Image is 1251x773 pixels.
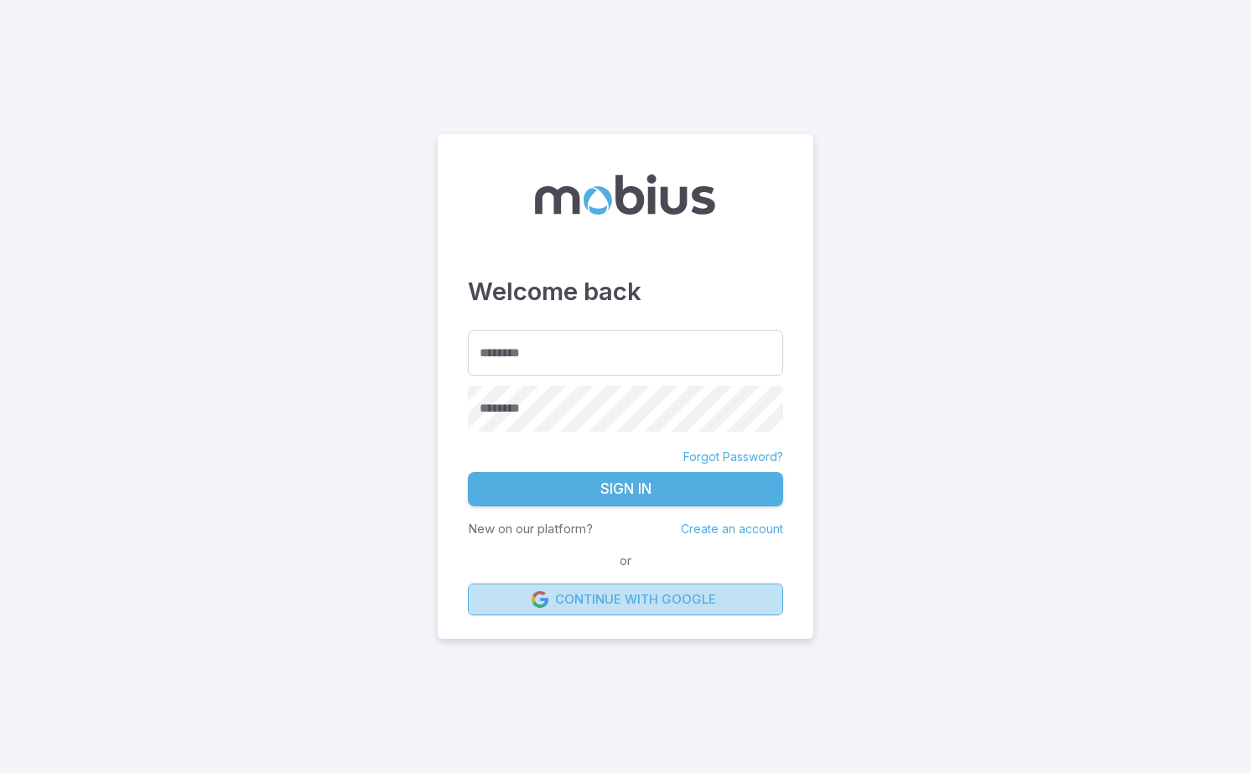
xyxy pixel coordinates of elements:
a: Forgot Password? [683,449,783,465]
h3: Welcome back [468,273,783,310]
p: New on our platform? [468,520,593,538]
span: or [615,552,636,570]
button: Sign In [468,472,783,507]
a: Continue with Google [468,584,783,615]
a: Create an account [681,521,783,536]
